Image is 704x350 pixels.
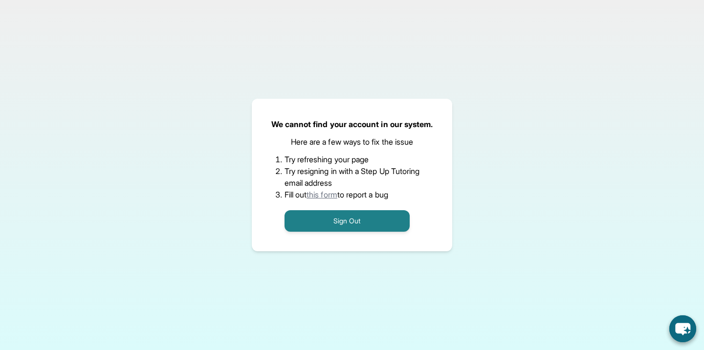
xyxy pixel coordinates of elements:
a: Sign Out [285,216,410,225]
li: Fill out to report a bug [285,189,420,200]
li: Try refreshing your page [285,153,420,165]
a: this form [307,190,337,199]
p: Here are a few ways to fix the issue [291,136,414,148]
button: chat-button [669,315,696,342]
p: We cannot find your account in our system. [271,118,433,130]
li: Try resigning in with a Step Up Tutoring email address [285,165,420,189]
button: Sign Out [285,210,410,232]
